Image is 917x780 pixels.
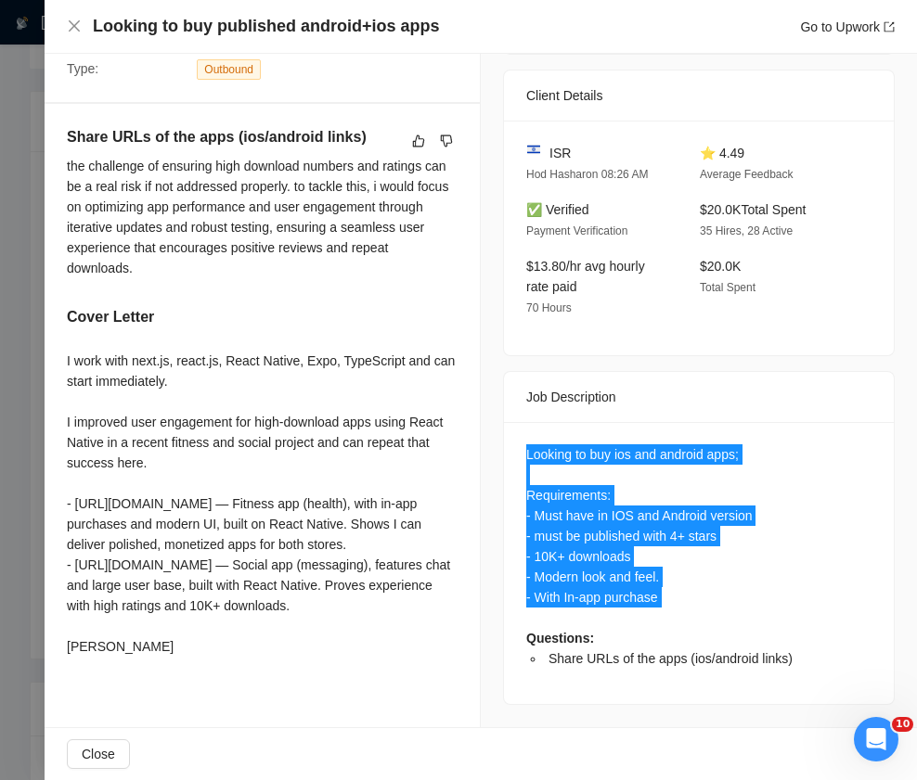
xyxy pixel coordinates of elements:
div: Job Description [526,372,872,422]
span: 10 [892,717,913,732]
span: Type: [67,61,98,76]
h4: Looking to buy published android+ios apps [93,15,440,38]
span: 35 Hires, 28 Active [700,224,793,237]
span: ISR [549,143,571,163]
span: Share URLs of the apps (ios/android links) [549,651,793,666]
span: close [67,19,82,33]
span: Hod Hasharon 08:26 AM [526,168,648,181]
span: export [884,21,895,32]
span: ✅ Verified [526,202,589,217]
strong: Questions: [526,631,594,646]
span: $20.0K [700,259,741,274]
span: dislike [440,134,453,148]
span: $13.80/hr avg hourly rate paid [526,259,645,294]
a: Go to Upworkexport [800,19,895,34]
button: Close [67,19,82,34]
div: Looking to buy ios and android apps; Requirements: - Must have in IOS and Android version - must ... [526,444,872,669]
div: I work with next.js, react.js, React Native, Expo, TypeScript and can start immediately. I improv... [67,351,458,657]
span: 70 Hours [526,301,572,314]
span: Total Spent [700,281,756,294]
span: $20.0K Total Spent [700,202,806,217]
img: 🇮🇱 [527,143,540,156]
div: the challenge of ensuring high download numbers and ratings can be a real risk if not addressed p... [67,156,458,278]
h5: Share URLs of the apps (ios/android links) [67,126,399,148]
span: Average Feedback [700,168,794,181]
div: Client Details [526,70,872,121]
span: ⭐ 4.49 [700,146,744,160]
button: like [407,130,430,152]
span: like [412,134,425,148]
button: Close [67,739,130,769]
button: dislike [435,130,458,152]
iframe: Intercom live chat [854,717,898,761]
span: Payment Verification [526,224,627,237]
span: Close [82,744,115,764]
span: Outbound [197,59,261,80]
h5: Cover Letter [67,306,154,328]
